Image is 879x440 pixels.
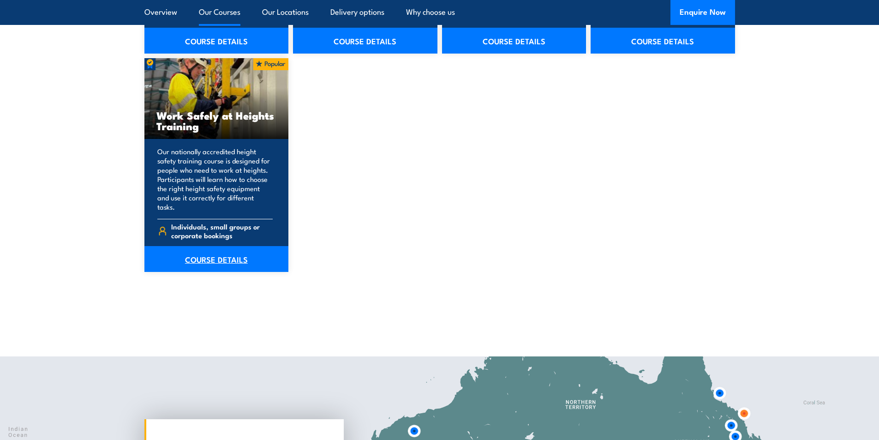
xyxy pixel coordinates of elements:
[144,28,289,54] a: COURSE DETAILS
[591,28,735,54] a: COURSE DETAILS
[442,28,586,54] a: COURSE DETAILS
[156,110,277,131] h3: Work Safely at Heights Training
[171,222,273,240] span: Individuals, small groups or corporate bookings
[157,147,273,211] p: Our nationally accredited height safety training course is designed for people who need to work a...
[293,28,437,54] a: COURSE DETAILS
[144,246,289,272] a: COURSE DETAILS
